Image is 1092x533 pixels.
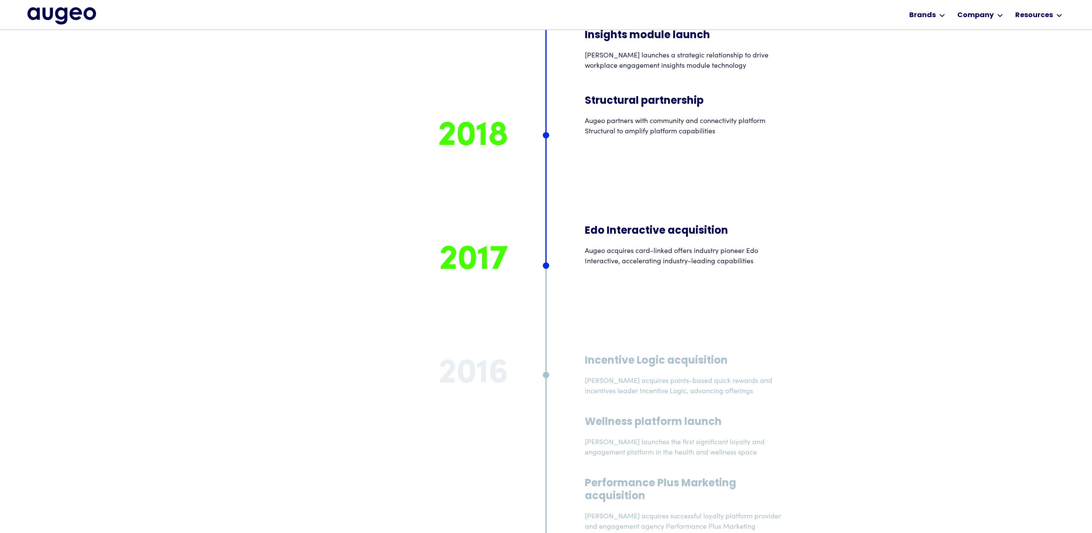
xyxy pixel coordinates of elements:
div: [PERSON_NAME] launches the first significant loyalty and engagement platform in the health and we... [585,436,786,457]
div: Brands [909,10,936,21]
h3: Performance Plus Marketing acquisition [585,477,786,503]
div: [PERSON_NAME] acquires points-based quick rewards and incentives leader Incentive Logic, advancin... [585,375,786,395]
div: 2016 [306,355,508,393]
div: Company [957,10,994,21]
a: home [27,7,96,24]
h3: Edo Interactive acquisition [585,225,786,238]
h3: Wellness platform launch [585,416,786,429]
h3: Incentive Logic acquisition [585,355,786,367]
div: [PERSON_NAME] acquires successful loyalty platform provider and engagement agency Performance Plu... [585,510,786,531]
div: [PERSON_NAME] launches a strategic relationship to drive workplace engagement insights module tec... [585,49,786,70]
div: 2018 [306,117,508,156]
div: Augeo partners with community and connectivity platform Structural to amplify platform capabilities [585,115,786,136]
h3: Insights module launch [585,29,786,42]
div: Resources [1015,10,1053,21]
img: Augeo's full logo in midnight blue. [27,7,96,24]
h3: Structural partnership [585,95,786,108]
div: Augeo acquires card-linked offers industry pioneer Edo Interactive, accelerating industry-leading... [585,245,786,265]
div: 2017 [306,241,508,280]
